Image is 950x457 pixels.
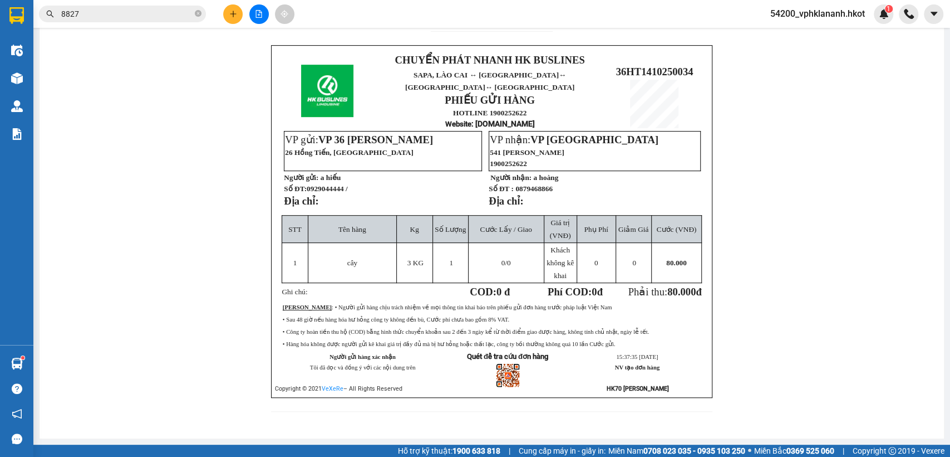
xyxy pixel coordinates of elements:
strong: Địa chỉ: [489,195,523,207]
strong: 0708 023 035 - 0935 103 250 [643,446,745,455]
span: : • Người gửi hàng chịu trách nhiệm về mọi thông tin khai báo trên phiếu gửi đơn hàng trước pháp ... [283,304,612,310]
span: 1900252622 [490,159,527,168]
span: cây [347,259,358,267]
strong: 1900 633 818 [452,446,500,455]
span: ↔ [GEOGRAPHIC_DATA] [485,83,575,91]
strong: Quét để tra cứu đơn hàng [467,352,549,361]
span: a hiếu [321,173,341,182]
button: aim [275,4,294,24]
span: VP 36 [PERSON_NAME] [318,134,433,145]
img: phone-icon [904,9,914,19]
span: Tôi đã đọc và đồng ý với các nội dung trên [310,364,416,371]
strong: [PERSON_NAME] [283,304,332,310]
span: caret-down [929,9,939,19]
strong: HK70 [PERSON_NAME] [607,385,669,392]
sup: 1 [885,5,893,13]
span: Miền Bắc [754,445,834,457]
span: ↔ [GEOGRAPHIC_DATA] [41,65,125,82]
span: • Hàng hóa không được người gửi kê khai giá trị đầy đủ mà bị hư hỏng hoặc thất lạc, công ty bồi t... [283,341,616,347]
span: 541 [PERSON_NAME] [490,148,564,157]
button: caret-down [924,4,943,24]
span: 1 [293,259,297,267]
span: 0879468866 [515,184,553,193]
span: | [509,445,510,457]
strong: Người gửi hàng xác nhận [329,354,396,360]
span: Phải thu: [628,286,701,298]
span: notification [12,409,22,419]
img: warehouse-icon [11,358,23,370]
img: warehouse-icon [11,72,23,84]
strong: : [DOMAIN_NAME] [445,119,535,128]
span: 0 [632,259,636,267]
span: VP gửi: [285,134,433,145]
span: VP [GEOGRAPHIC_DATA] [530,134,658,145]
span: Giá trị (VNĐ) [550,218,571,240]
span: | [843,445,844,457]
span: 0 đ [496,286,510,298]
span: Cung cấp máy in - giấy in: [519,445,606,457]
img: warehouse-icon [11,45,23,56]
span: message [12,434,22,444]
span: close-circle [195,10,201,17]
span: ↔ [GEOGRAPHIC_DATA] [37,56,125,82]
span: Ghi chú: [282,288,307,296]
span: 0 [592,286,597,298]
input: Tìm tên, số ĐT hoặc mã đơn [61,8,193,20]
img: logo-vxr [9,7,24,24]
strong: CHUYỂN PHÁT NHANH HK BUSLINES [395,54,584,66]
span: Tên hàng [338,225,366,234]
img: solution-icon [11,128,23,140]
span: Cước Lấy / Giao [480,225,531,234]
span: 1 [449,259,453,267]
span: đ [696,286,701,298]
button: file-add [249,4,269,24]
span: a hoàng [533,173,558,182]
span: 1 [887,5,890,13]
strong: NV tạo đơn hàng [615,364,659,371]
span: VP nhận: [490,134,658,145]
span: Khách không kê khai [547,246,574,280]
strong: Người gửi: [284,173,318,182]
img: warehouse-icon [11,100,23,112]
span: Kg [410,225,419,234]
strong: Địa chỉ: [284,195,318,207]
strong: PHIẾU GỬI HÀNG [445,94,535,106]
strong: HOTLINE 1900252622 [453,109,526,117]
span: 80.000 [666,259,687,267]
span: aim [280,10,288,18]
button: plus [223,4,243,24]
strong: Phí COD: đ [548,286,603,298]
span: ⚪️ [748,449,751,453]
strong: CHUYỂN PHÁT NHANH HK BUSLINES [43,9,119,45]
span: Cước (VNĐ) [656,225,696,234]
span: Giảm Giá [618,225,648,234]
span: SAPA, LÀO CAI ↔ [GEOGRAPHIC_DATA] [405,71,574,91]
span: 15:37:35 [DATE] [616,354,658,360]
strong: Số ĐT: [284,184,347,193]
sup: 1 [21,356,24,359]
span: STT [288,225,302,234]
img: logo [6,38,31,91]
span: plus [229,10,237,18]
span: SAPA, LÀO CAI ↔ [GEOGRAPHIC_DATA] [37,47,125,82]
strong: 0369 525 060 [786,446,834,455]
span: Số Lượng [435,225,466,234]
span: 0929044444 / [307,184,348,193]
span: 80.000 [667,286,696,298]
strong: Người nhận: [490,173,531,182]
img: logo [301,65,353,117]
span: Copyright © 2021 – All Rights Reserved [275,385,402,392]
span: ↔ [GEOGRAPHIC_DATA] [405,71,574,91]
span: search [46,10,54,18]
strong: Số ĐT : [489,184,514,193]
span: Hỗ trợ kỹ thuật: [398,445,500,457]
img: icon-new-feature [879,9,889,19]
span: • Sau 48 giờ nếu hàng hóa hư hỏng công ty không đền bù, Cước phí chưa bao gồm 8% VAT. [283,317,509,323]
span: 26 Hồng Tiến, [GEOGRAPHIC_DATA] [285,148,414,157]
span: 54200_vphklananh.hkot [761,7,874,21]
span: 36HT1410250034 [616,66,693,77]
span: 0 [594,259,598,267]
span: /0 [501,259,511,267]
span: Miền Nam [608,445,745,457]
span: file-add [255,10,263,18]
